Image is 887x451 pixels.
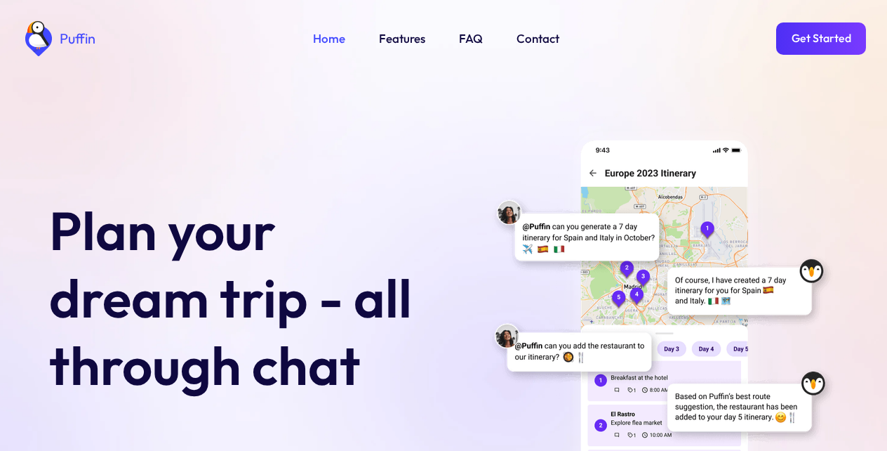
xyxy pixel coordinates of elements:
a: Home [313,30,345,48]
a: Contact [516,30,559,48]
div: Puffin [56,32,95,46]
a: Features [379,30,425,48]
a: home [21,21,95,56]
a: FAQ [459,30,483,48]
a: Get Started [776,22,866,55]
h1: Plan your dream trip - all through chat [49,197,435,399]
